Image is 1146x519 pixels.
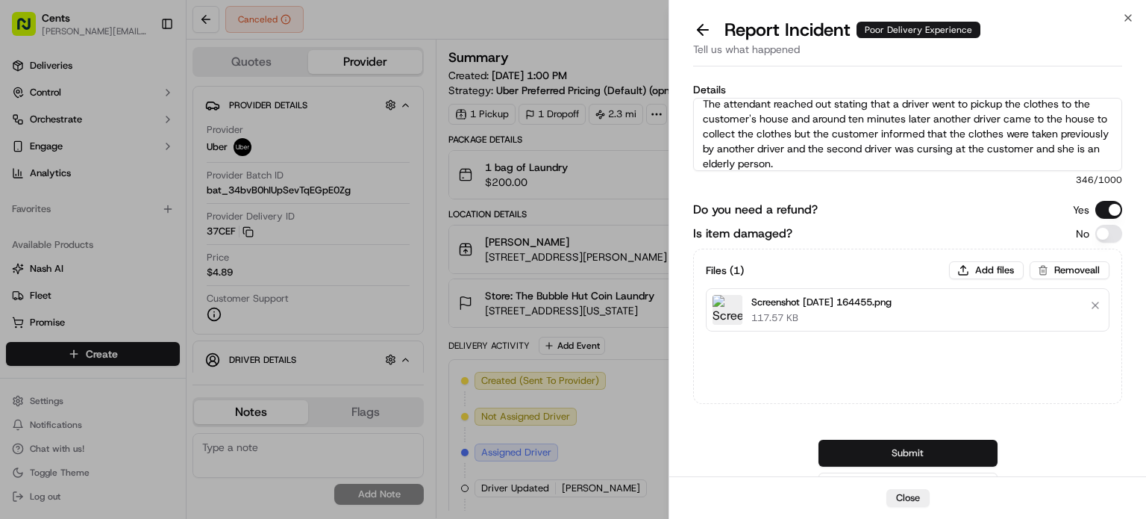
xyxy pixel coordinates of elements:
[51,143,245,158] div: Start new chat
[148,253,181,264] span: Pylon
[949,261,1024,279] button: Add files
[751,311,892,325] p: 117.57 KB
[254,147,272,165] button: Start new chat
[693,201,818,219] label: Do you need a refund?
[126,218,138,230] div: 💻
[141,217,239,231] span: API Documentation
[693,42,1122,66] div: Tell us what happened
[693,174,1122,186] span: 346 /1000
[15,15,45,45] img: Nash
[51,158,189,170] div: We're available if you need us!
[1085,295,1106,316] button: Remove file
[15,218,27,230] div: 📗
[693,98,1122,171] textarea: The attendant reached out stating that a driver went to pickup the clothes to the customer's hous...
[39,96,269,112] input: Got a question? Start typing here...
[15,143,42,170] img: 1736555255976-a54dd68f-1ca7-489b-9aae-adbdc363a1c4
[886,489,930,507] button: Close
[9,211,120,237] a: 📗Knowledge Base
[706,263,744,278] h3: Files ( 1 )
[15,60,272,84] p: Welcome 👋
[1076,226,1089,241] p: No
[724,18,980,42] p: Report Incident
[751,295,892,310] p: Screenshot [DATE] 164455.png
[857,22,980,38] div: Poor Delivery Experience
[120,211,245,237] a: 💻API Documentation
[818,440,998,467] button: Submit
[693,84,1122,95] label: Details
[713,295,742,325] img: Screenshot 2025-09-17 164455.png
[105,252,181,264] a: Powered byPylon
[1030,261,1109,279] button: Removeall
[1073,202,1089,217] p: Yes
[30,217,114,231] span: Knowledge Base
[818,473,998,494] button: Open Chat with Customer Support
[693,225,792,243] label: Is item damaged?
